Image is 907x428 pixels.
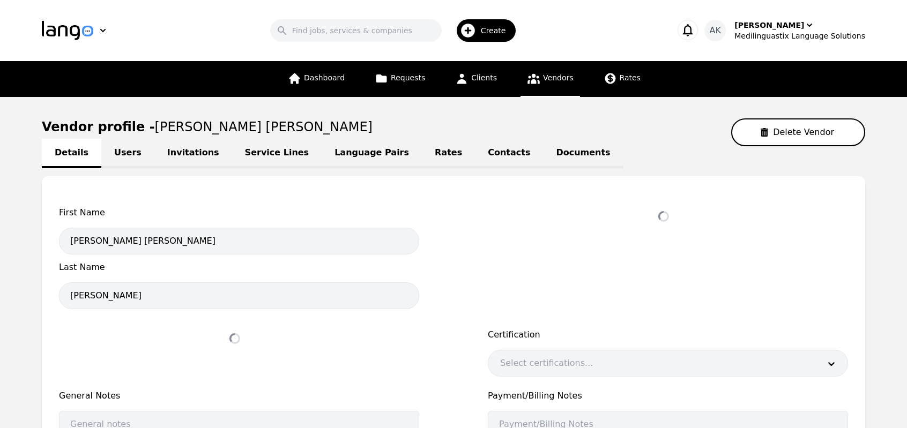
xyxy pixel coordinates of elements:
span: Create [481,25,514,36]
span: Payment/Billing Notes [488,389,848,402]
a: Clients [449,61,503,97]
span: General Notes [59,389,419,402]
span: Vendors [543,73,573,82]
a: Dashboard [281,61,351,97]
a: Invitations [154,139,232,168]
h1: Vendor profile - [42,119,373,134]
a: Language Pairs [322,139,422,168]
span: Requests [391,73,425,82]
button: AK[PERSON_NAME]Medilinguastix Language Solutions [704,20,865,41]
span: Clients [471,73,497,82]
button: Delete Vendor [731,118,865,146]
span: Rates [620,73,641,82]
label: Certification [488,328,848,341]
a: Rates [597,61,647,97]
a: Service Lines [232,139,322,168]
span: Dashboard [304,73,345,82]
span: First Name [59,206,419,219]
button: Create [442,15,523,46]
input: First Name [59,228,419,254]
input: Last Name [59,282,419,309]
a: Requests [368,61,432,97]
a: Users [101,139,154,168]
div: Medilinguastix Language Solutions [734,31,865,41]
span: Last Name [59,261,419,274]
img: Logo [42,21,93,40]
span: [PERSON_NAME] [PERSON_NAME] [155,119,373,134]
div: [PERSON_NAME] [734,20,804,31]
a: Vendors [521,61,579,97]
a: Rates [422,139,475,168]
a: Documents [543,139,623,168]
a: Contacts [475,139,543,168]
input: Find jobs, services & companies [270,19,442,42]
span: AK [710,24,721,37]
